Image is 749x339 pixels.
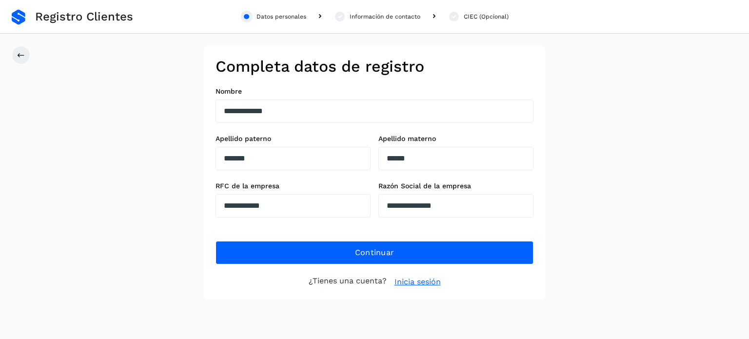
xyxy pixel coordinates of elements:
[350,12,420,21] div: Información de contacto
[216,57,533,76] h2: Completa datos de registro
[256,12,306,21] div: Datos personales
[378,135,533,143] label: Apellido materno
[394,276,441,288] a: Inicia sesión
[309,276,387,288] p: ¿Tienes una cuenta?
[464,12,509,21] div: CIEC (Opcional)
[216,241,533,264] button: Continuar
[35,10,133,24] span: Registro Clientes
[355,247,394,258] span: Continuar
[216,182,371,190] label: RFC de la empresa
[378,182,533,190] label: Razón Social de la empresa
[216,87,533,96] label: Nombre
[216,135,371,143] label: Apellido paterno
